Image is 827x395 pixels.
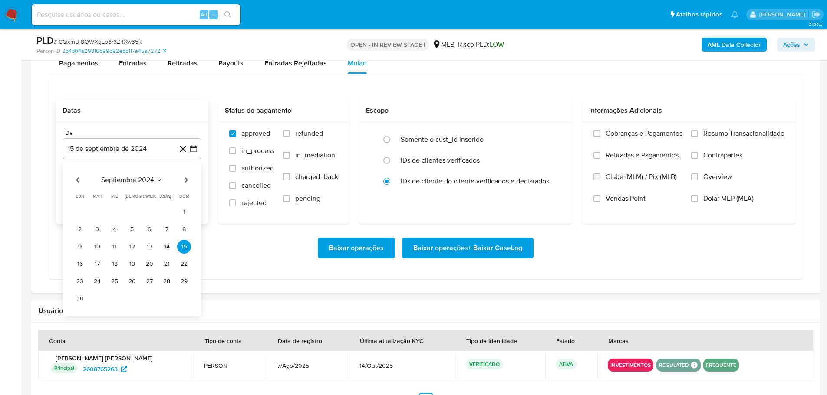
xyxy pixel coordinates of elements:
[36,47,60,55] b: Person ID
[809,20,823,27] span: 3.163.0
[219,9,237,21] button: search-icon
[32,9,240,20] input: Pesquise usuários ou casos...
[702,38,767,52] button: AML Data Collector
[811,10,820,19] a: Sair
[759,10,808,19] p: lucas.portella@mercadolivre.com
[676,10,722,19] span: Atalhos rápidos
[731,11,738,18] a: Notificações
[708,38,761,52] b: AML Data Collector
[432,40,455,49] div: MLB
[458,40,504,49] span: Risco PLD:
[36,33,54,47] b: PLD
[38,307,813,315] h2: Usuários Associados
[54,37,142,46] span: # iCQxmUj8OWXgLo6r6Z4Xw35K
[783,38,800,52] span: Ações
[201,10,208,19] span: Alt
[490,39,504,49] span: LOW
[777,38,815,52] button: Ações
[347,39,429,51] p: OPEN - IN REVIEW STAGE I
[62,47,166,55] a: 2b4d04a29316d99d92edb117a45a7272
[212,10,215,19] span: s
